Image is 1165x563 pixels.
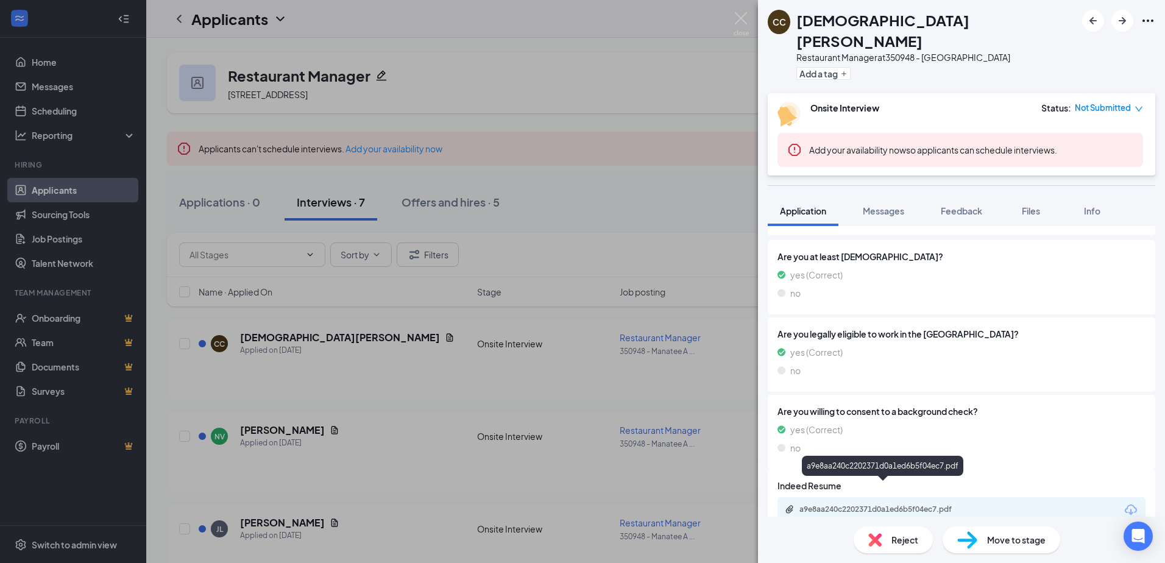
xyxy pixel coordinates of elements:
[802,456,963,476] div: a9e8aa240c2202371d0a1ed6b5f04ec7.pdf
[790,286,801,300] span: no
[799,505,970,514] div: a9e8aa240c2202371d0a1ed6b5f04ec7.pdf
[777,479,841,492] span: Indeed Resume
[1022,205,1040,216] span: Files
[1141,13,1155,28] svg: Ellipses
[780,205,826,216] span: Application
[840,70,848,77] svg: Plus
[810,102,879,113] b: Onsite Interview
[796,10,1076,51] h1: [DEMOGRAPHIC_DATA][PERSON_NAME]
[1111,10,1133,32] button: ArrowRight
[785,505,795,514] svg: Paperclip
[777,405,1146,418] span: Are you willing to consent to a background check?
[987,533,1046,547] span: Move to stage
[777,327,1146,341] span: Are you legally eligible to work in the [GEOGRAPHIC_DATA]?
[1082,10,1104,32] button: ArrowLeftNew
[891,533,918,547] span: Reject
[1041,102,1071,114] div: Status :
[796,51,1076,63] div: Restaurant Manager at 350948 - [GEOGRAPHIC_DATA]
[809,144,906,156] button: Add your availability now
[777,250,1146,263] span: Are you at least [DEMOGRAPHIC_DATA]?
[1115,13,1130,28] svg: ArrowRight
[863,205,904,216] span: Messages
[790,345,843,359] span: yes (Correct)
[790,268,843,281] span: yes (Correct)
[790,423,843,436] span: yes (Correct)
[796,67,851,80] button: PlusAdd a tag
[773,16,786,28] div: CC
[809,144,1057,155] span: so applicants can schedule interviews.
[787,143,802,157] svg: Error
[1084,205,1100,216] span: Info
[941,205,982,216] span: Feedback
[790,441,801,455] span: no
[1124,522,1153,551] div: Open Intercom Messenger
[1075,102,1131,114] span: Not Submitted
[785,505,982,516] a: Paperclipa9e8aa240c2202371d0a1ed6b5f04ec7.pdf
[1086,13,1100,28] svg: ArrowLeftNew
[790,364,801,377] span: no
[1124,503,1138,517] svg: Download
[1135,105,1143,113] span: down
